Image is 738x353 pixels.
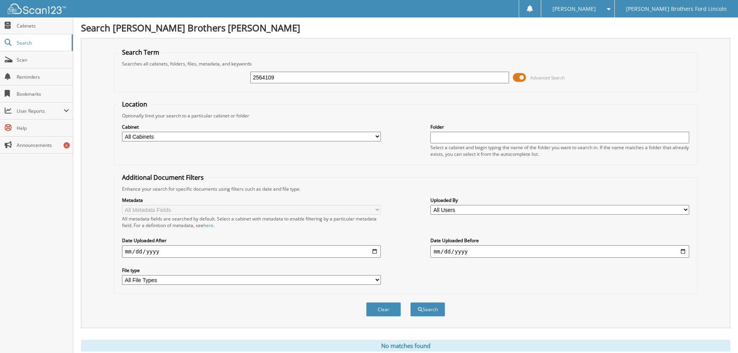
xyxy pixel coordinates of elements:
[17,142,69,148] span: Announcements
[118,186,693,192] div: Enhance your search for specific documents using filters such as date and file type.
[203,222,213,229] a: here
[17,91,69,97] span: Bookmarks
[17,40,68,46] span: Search
[430,237,689,244] label: Date Uploaded Before
[17,74,69,80] span: Reminders
[118,173,208,182] legend: Additional Document Filters
[81,340,730,351] div: No matches found
[64,142,70,148] div: 6
[530,75,565,81] span: Advanced Search
[626,7,727,11] span: [PERSON_NAME] Brothers Ford Lincoln
[17,57,69,63] span: Scan
[430,124,689,130] label: Folder
[122,237,381,244] label: Date Uploaded After
[17,125,69,131] span: Help
[118,60,693,67] div: Searches all cabinets, folders, files, metadata, and keywords
[17,108,64,114] span: User Reports
[118,48,163,57] legend: Search Term
[81,21,730,34] h1: Search [PERSON_NAME] Brothers [PERSON_NAME]
[410,302,445,317] button: Search
[430,197,689,203] label: Uploaded By
[122,267,381,274] label: File type
[122,215,381,229] div: All metadata fields are searched by default. Select a cabinet with metadata to enable filtering b...
[430,144,689,157] div: Select a cabinet and begin typing the name of the folder you want to search in. If the name match...
[122,245,381,258] input: start
[430,245,689,258] input: end
[366,302,401,317] button: Clear
[122,124,381,130] label: Cabinet
[8,3,66,14] img: scan123-logo-white.svg
[118,100,151,108] legend: Location
[118,112,693,119] div: Optionally limit your search to a particular cabinet or folder
[552,7,596,11] span: [PERSON_NAME]
[122,197,381,203] label: Metadata
[17,22,69,29] span: Cabinets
